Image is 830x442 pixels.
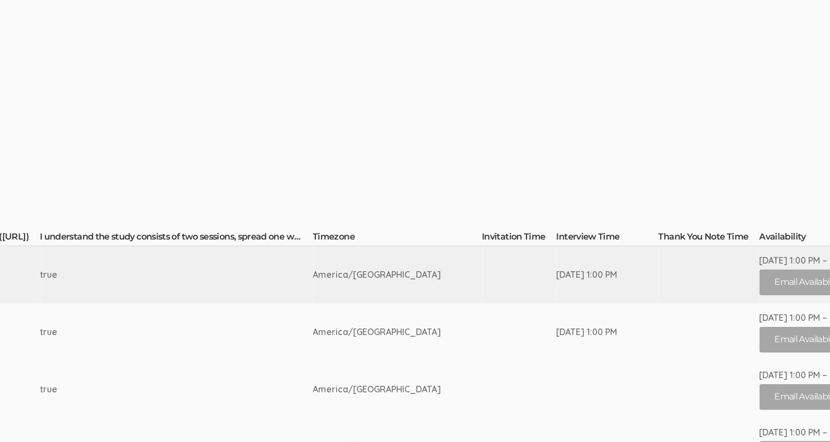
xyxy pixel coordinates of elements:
[313,231,482,246] th: Timezone
[313,303,482,361] td: America/[GEOGRAPHIC_DATA]
[482,231,556,246] th: Invitation Time
[658,231,759,246] th: Thank You Note Time
[313,361,482,418] td: America/[GEOGRAPHIC_DATA]
[40,268,272,281] div: true
[775,390,830,442] iframe: Chat Widget
[556,268,617,281] div: [DATE] 1:00 PM
[556,231,658,246] th: Interview Time
[40,383,272,396] div: true
[40,326,272,338] div: true
[556,326,617,338] div: [DATE] 1:00 PM
[313,246,482,303] td: America/[GEOGRAPHIC_DATA]
[40,231,313,246] th: I understand the study consists of two sessions, spread one week apart, and that attending both s...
